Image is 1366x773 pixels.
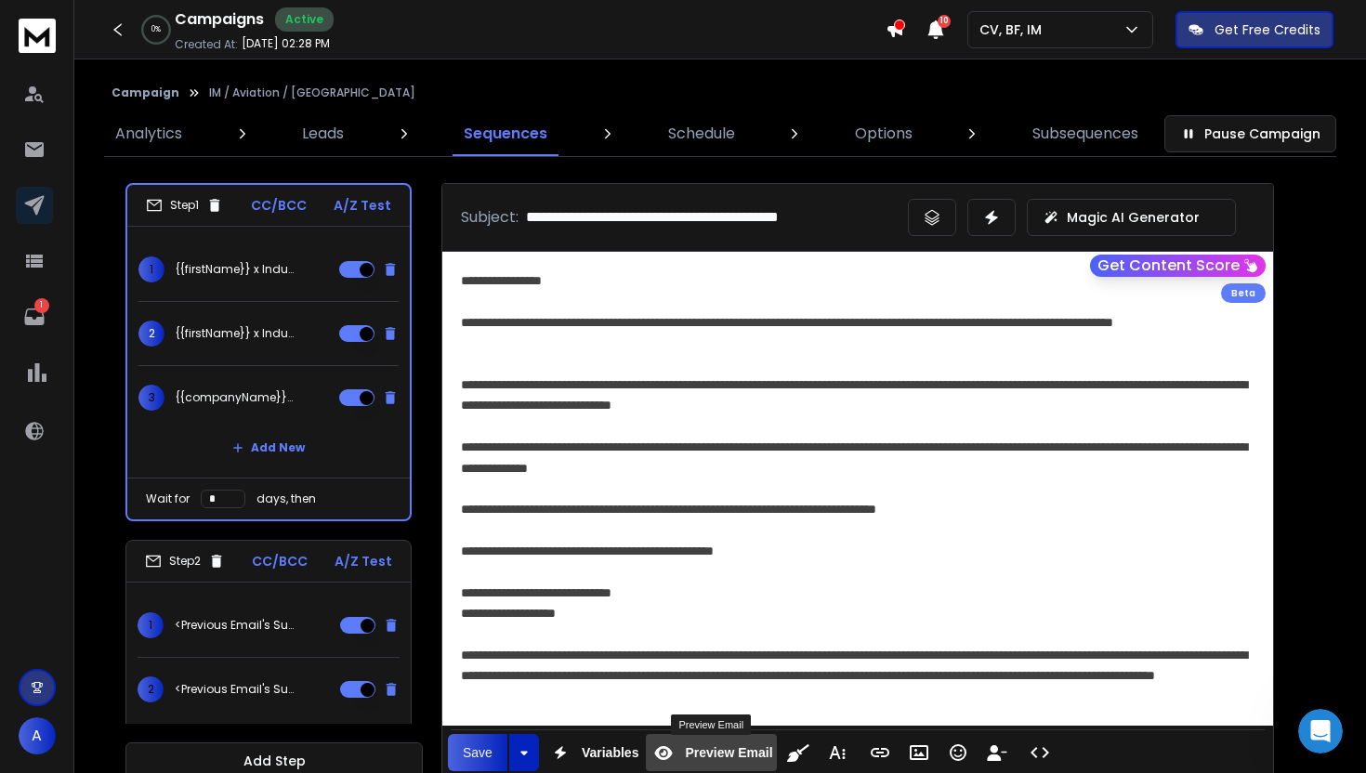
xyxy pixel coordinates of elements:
p: Get Free Credits [1215,20,1320,39]
a: Leads [291,111,355,156]
p: Created At: [175,37,238,52]
button: Upload attachment [88,609,103,623]
p: <Previous Email's Subject> [175,618,294,633]
button: Preview Email [646,734,776,771]
button: Insert Image (⌘P) [901,734,937,771]
div: Hey [PERSON_NAME], I just checked and this isn't something to be worried about. This error genera... [30,283,290,429]
a: Subsequences [1021,111,1149,156]
p: A/Z Test [335,552,392,570]
button: A [19,717,56,754]
a: Schedule [657,111,746,156]
button: Pause Campaign [1164,115,1336,152]
span: Variables [578,745,643,761]
p: 0 % [151,24,161,35]
span: 1 [138,612,164,638]
textarea: Message… [16,570,356,601]
a: Sequences [453,111,558,156]
button: Campaign [112,85,179,100]
p: {{firstName}} x Industry Masters - simulation [176,326,295,341]
span: 2 [138,676,164,702]
button: Send a message… [319,601,348,631]
img: Profile image for Box [53,10,83,40]
div: Active [275,7,334,32]
button: Get Content Score [1090,255,1266,277]
button: Insert Unsubscribe Link [979,734,1015,771]
button: Code View [1022,734,1057,771]
h1: Box [90,9,117,23]
p: CV, BF, IM [979,20,1049,39]
p: CC/BCC [251,196,307,215]
p: Subject: [461,206,519,229]
button: Emoji picker [29,609,44,623]
button: Save [448,734,507,771]
p: [DATE] 02:28 PM [242,36,330,51]
p: <Previous Email's Subject> [175,682,294,697]
div: Preview Email [671,714,751,735]
div: Step 1 [146,197,223,214]
button: go back [12,7,47,43]
button: Magic AI Generator [1027,199,1236,236]
p: Wait for [146,491,190,506]
button: Gif picker [59,609,73,623]
p: Analytics [115,123,182,145]
p: Options [855,123,913,145]
div: Such disconnects are most often temporary. Once the network issue is resolved, the account reconn... [30,429,290,575]
p: {{firstName}} x Industry Masters [176,262,295,277]
p: Schedule [668,123,735,145]
a: Options [844,111,924,156]
button: More Text [820,734,855,771]
button: Clean HTML [781,734,816,771]
div: btw [303,120,357,161]
div: CE Revenue workspace tw [155,77,357,118]
div: Step 2 [145,553,225,570]
button: Add New [217,721,320,758]
div: btw [318,131,342,150]
span: 2 [138,321,164,347]
div: Rohan says… [15,176,357,272]
div: Antonio says… [15,77,357,120]
span: 1 [138,256,164,282]
li: Step1CC/BCCA/Z Test1{{firstName}} x Industry Masters2{{firstName}} x Industry Masters - simulatio... [125,183,412,521]
p: CC/BCC [252,552,308,570]
div: Hey [PERSON_NAME], ​ ​Thanks for sharing this - looking into this and getting back to you [30,187,290,259]
div: CE Revenue workspace tw [170,88,342,107]
iframe: To enrich screen reader interactions, please activate Accessibility in Grammarly extension settings [1298,709,1343,753]
p: 1 [34,298,49,313]
p: A/Z Test [334,196,391,215]
img: logo [19,19,56,53]
a: 1 [16,298,53,335]
p: Subsequences [1032,123,1138,145]
span: Preview Email [681,745,776,761]
div: Hey [PERSON_NAME],I just checked and this isn't something to be worried about. This error general... [15,272,305,586]
h1: Campaigns [175,8,264,31]
a: Analytics [104,111,193,156]
button: Variables [543,734,643,771]
p: The team can also help [90,23,231,42]
button: Home [324,7,360,43]
div: Rohan says… [15,272,357,627]
p: Magic AI Generator [1067,208,1200,227]
div: Beta [1221,283,1266,303]
button: Add New [217,429,320,466]
span: 10 [938,15,951,28]
button: Insert Link (⌘K) [862,734,898,771]
div: Antonio says… [15,120,357,176]
p: Leads [302,123,344,145]
p: Sequences [464,123,547,145]
div: Hey [PERSON_NAME],​​Thanks for sharing this - looking into this and getting back to you [15,176,305,270]
p: IM / Aviation / [GEOGRAPHIC_DATA] [209,85,415,100]
button: Get Free Credits [1176,11,1333,48]
button: Emoticons [940,734,976,771]
p: {{companyName}} x Industry Masters - simulation [176,390,295,405]
p: days, then [256,491,316,506]
span: 3 [138,385,164,411]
